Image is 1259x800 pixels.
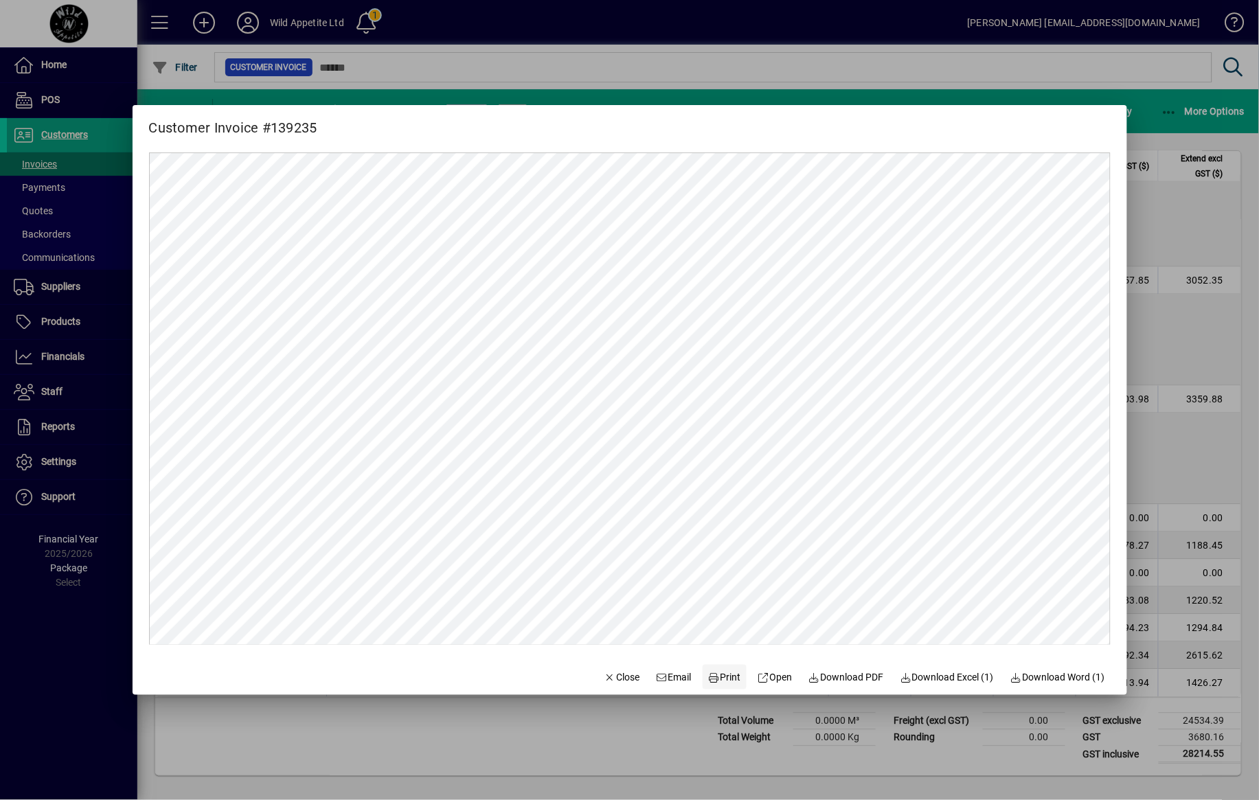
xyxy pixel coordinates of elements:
[803,665,889,689] a: Download PDF
[708,670,741,685] span: Print
[133,105,334,139] h2: Customer Invoice #139235
[895,665,1000,689] button: Download Excel (1)
[1010,670,1105,685] span: Download Word (1)
[752,665,798,689] a: Open
[808,670,884,685] span: Download PDF
[656,670,692,685] span: Email
[758,670,793,685] span: Open
[604,670,640,685] span: Close
[650,665,697,689] button: Email
[703,665,747,689] button: Print
[900,670,995,685] span: Download Excel (1)
[599,665,646,689] button: Close
[1005,665,1111,689] button: Download Word (1)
